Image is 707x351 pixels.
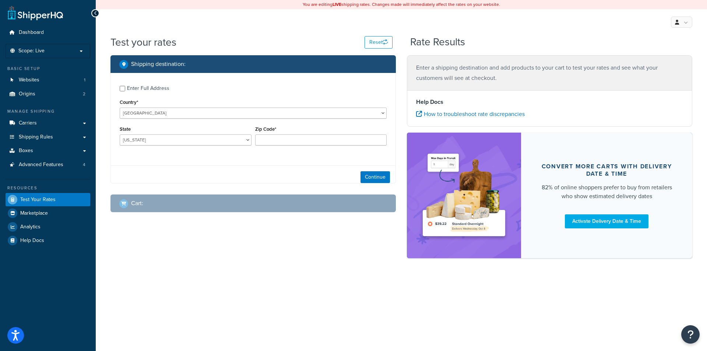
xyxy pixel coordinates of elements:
span: Help Docs [20,238,44,244]
span: Websites [19,77,39,83]
div: Manage Shipping [6,108,90,115]
a: Origins2 [6,87,90,101]
h2: Shipping destination : [131,61,186,67]
li: Websites [6,73,90,87]
span: Boxes [19,148,33,154]
b: LIVE [333,1,341,8]
button: Reset [365,36,393,49]
span: 4 [83,162,85,168]
span: Test Your Rates [20,197,56,203]
a: Test Your Rates [6,193,90,206]
div: Basic Setup [6,66,90,72]
h4: Help Docs [416,98,683,106]
span: Advanced Features [19,162,63,168]
span: Scope: Live [18,48,45,54]
div: Convert more carts with delivery date & time [539,163,675,178]
input: Enter Full Address [120,86,125,91]
a: Analytics [6,220,90,234]
img: feature-image-ddt-36eae7f7280da8017bfb280eaccd9c446f90b1fe08728e4019434db127062ab4.png [418,144,510,247]
li: Advanced Features [6,158,90,172]
a: Shipping Rules [6,130,90,144]
label: Zip Code* [255,126,276,132]
span: 1 [84,77,85,83]
span: Marketplace [20,210,48,217]
button: Continue [360,171,390,183]
span: Origins [19,91,35,97]
a: Boxes [6,144,90,158]
a: Marketplace [6,207,90,220]
p: Enter a shipping destination and add products to your cart to test your rates and see what your c... [416,63,683,83]
span: Shipping Rules [19,134,53,140]
a: Advanced Features4 [6,158,90,172]
div: Enter Full Address [127,83,169,94]
h2: Rate Results [410,36,465,48]
button: Open Resource Center [681,325,700,344]
span: 2 [83,91,85,97]
a: Help Docs [6,234,90,247]
a: Carriers [6,116,90,130]
a: Websites1 [6,73,90,87]
span: Dashboard [19,29,44,36]
li: Origins [6,87,90,101]
span: Analytics [20,224,41,230]
label: State [120,126,131,132]
div: 82% of online shoppers prefer to buy from retailers who show estimated delivery dates [539,183,675,201]
h2: Cart : [131,200,143,207]
a: Activate Delivery Date & Time [565,214,648,228]
div: Resources [6,185,90,191]
h1: Test your rates [110,35,176,49]
span: Carriers [19,120,37,126]
label: Country* [120,99,138,105]
a: How to troubleshoot rate discrepancies [416,110,525,118]
a: Dashboard [6,26,90,39]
